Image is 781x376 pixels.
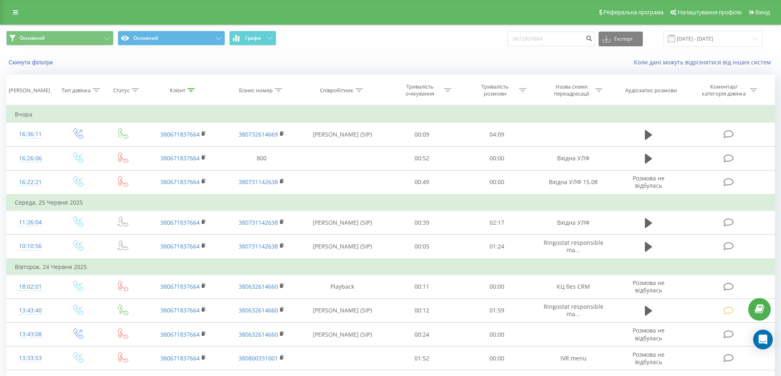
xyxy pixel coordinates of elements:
[460,123,535,146] td: 04:09
[170,87,185,94] div: Клієнт
[385,123,460,146] td: 00:09
[549,83,593,97] div: Назва схеми переадресації
[534,275,612,299] td: КЦ без CRM
[301,323,385,346] td: [PERSON_NAME] (SIP)
[160,242,200,250] a: 380671837664
[385,235,460,259] td: 00:05
[239,87,273,94] div: Бізнес номер
[61,87,91,94] div: Тип дзвінка
[460,299,535,322] td: 01:59
[7,106,775,123] td: Вчора
[756,9,770,16] span: Вихід
[633,279,665,294] span: Розмова не відбулась
[753,330,773,349] div: Open Intercom Messenger
[239,306,278,314] a: 380632614660
[229,31,276,46] button: Графік
[460,275,535,299] td: 00:00
[599,32,643,46] button: Експорт
[9,87,50,94] div: [PERSON_NAME]
[7,194,775,211] td: Середа, 25 Червня 2025
[385,346,460,370] td: 01:52
[15,303,46,319] div: 13:43:40
[160,354,200,362] a: 380671837664
[634,58,775,66] a: Коли дані можуть відрізнятися вiд інших систем
[534,346,612,370] td: IVR menu
[239,330,278,338] a: 380632614660
[301,275,385,299] td: Playback
[508,32,594,46] input: Пошук за номером
[160,219,200,226] a: 380671837664
[460,235,535,259] td: 01:24
[460,170,535,194] td: 00:00
[239,130,278,138] a: 380732614669
[385,211,460,235] td: 00:39
[239,283,278,290] a: 380632614660
[6,59,57,66] button: Скинути фільтри
[245,35,261,41] span: Графік
[15,126,46,142] div: 16:36:11
[160,178,200,186] a: 380671837664
[301,123,385,146] td: [PERSON_NAME] (SIP)
[118,31,225,46] button: Основний
[160,330,200,338] a: 380671837664
[398,83,442,97] div: Тривалість очікування
[15,326,46,342] div: 13:43:08
[239,242,278,250] a: 380731142638
[160,130,200,138] a: 380671837664
[301,235,385,259] td: [PERSON_NAME] (SIP)
[15,279,46,295] div: 18:02:01
[15,350,46,366] div: 13:33:53
[460,211,535,235] td: 02:17
[320,87,353,94] div: Співробітник
[460,346,535,370] td: 00:00
[239,219,278,226] a: 380731142638
[633,351,665,366] span: Розмова не відбулась
[385,299,460,322] td: 00:12
[239,178,278,186] a: 380731142638
[460,146,535,170] td: 00:00
[678,9,742,16] span: Налаштування профілю
[633,326,665,342] span: Розмова не відбулась
[6,31,114,46] button: Основний
[625,87,677,94] div: Аудіозапис розмови
[385,146,460,170] td: 00:52
[460,323,535,346] td: 00:00
[534,211,612,235] td: Вхідна УЛФ
[160,306,200,314] a: 380671837664
[160,283,200,290] a: 380671837664
[222,146,300,170] td: 800
[20,35,45,41] span: Основний
[700,83,748,97] div: Коментар/категорія дзвінка
[534,170,612,194] td: Вхідна УЛФ 15.08
[633,174,665,189] span: Розмова не відбулась
[301,211,385,235] td: [PERSON_NAME] (SIP)
[301,299,385,322] td: [PERSON_NAME] (SIP)
[534,146,612,170] td: Вхідна УЛФ
[385,323,460,346] td: 00:24
[385,275,460,299] td: 00:11
[544,303,603,318] span: Ringostat responsible ma...
[385,170,460,194] td: 00:49
[544,239,603,254] span: Ringostat responsible ma...
[15,214,46,230] div: 11:26:04
[15,150,46,166] div: 16:26:06
[473,83,517,97] div: Тривалість розмови
[239,354,278,362] a: 380800331001
[160,154,200,162] a: 380671837664
[7,259,775,275] td: Вівторок, 24 Червня 2025
[113,87,130,94] div: Статус
[15,174,46,190] div: 16:22:21
[15,238,46,254] div: 10:10:56
[603,9,664,16] span: Реферальна програма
